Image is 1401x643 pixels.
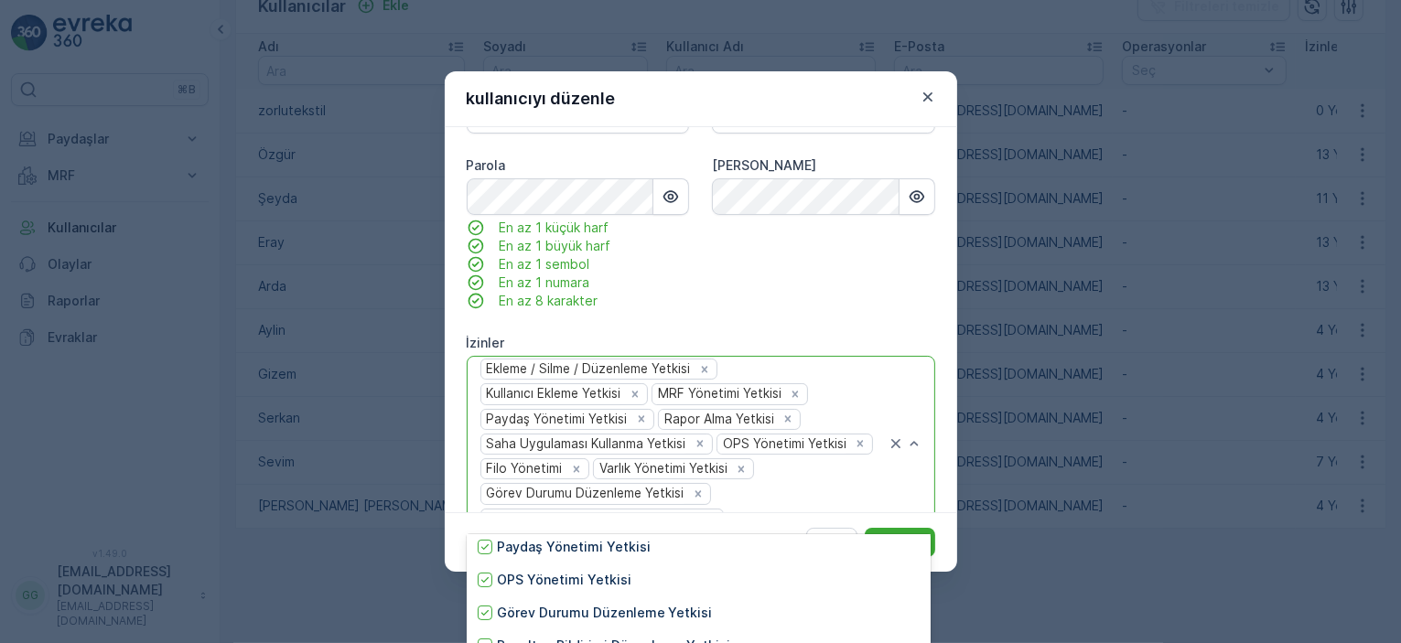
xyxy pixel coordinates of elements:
p: Paydaş Yönetimi Yetkisi [497,538,651,556]
div: Remove Filo Yönetimi [566,461,587,477]
button: İptal [806,528,857,557]
span: En az 1 küçük harf [500,219,609,237]
p: OPS Yönetimi Yetkisi [497,571,631,589]
div: Remove Saha Uygulaması Kullanma Yetkisi [690,435,710,452]
div: MRF Yönetimi Yetkisi [652,384,784,403]
div: Boşaltım Bildirimi Düzenleme Yetkisi [481,509,700,529]
p: kullanıcıyı düzenle [467,86,616,112]
div: Remove Kullanıcı Ekleme Yetkisi [625,386,645,402]
div: Rapor Alma Yetkisi [659,410,777,429]
div: Görev Durumu Düzenleme Yetkisi [481,484,687,503]
label: [PERSON_NAME] [712,157,816,173]
span: En az 1 sembol [500,255,590,273]
div: Kullanıcı Ekleme Yetkisi [481,384,624,403]
label: İzinler [467,335,505,350]
div: Remove OPS Yönetimi Yetkisi [850,435,870,452]
label: Parola [467,157,506,173]
span: En az 8 karakter [500,292,598,310]
span: En az 1 numara [500,273,590,292]
div: Filo Yönetimi [481,459,566,478]
div: Remove Rapor Alma Yetkisi [778,411,798,427]
div: Ekleme / Silme / Düzenleme Yetkisi [481,359,694,379]
div: Remove MRF Yönetimi Yetkisi [785,386,805,402]
div: Remove Paydaş Yönetimi Yetkisi [631,411,652,427]
span: En az 1 büyük harf [500,237,611,255]
div: Remove Ekleme / Silme / Düzenleme Yetkisi [695,361,715,378]
div: Saha Uygulaması Kullanma Yetkisi [481,434,689,454]
div: Remove Varlık Yönetimi Yetkisi [731,461,751,477]
div: Remove Boşaltım Bildirimi Düzenleme Yetkisi [701,510,721,527]
button: Gönder [865,528,935,557]
p: Görev Durumu Düzenleme Yetkisi [497,604,713,622]
div: Remove Görev Durumu Düzenleme Yetkisi [688,486,708,502]
div: Varlık Yönetimi Yetkisi [594,459,730,478]
div: Paydaş Yönetimi Yetkisi [481,410,630,429]
div: OPS Yönetimi Yetkisi [717,434,849,454]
